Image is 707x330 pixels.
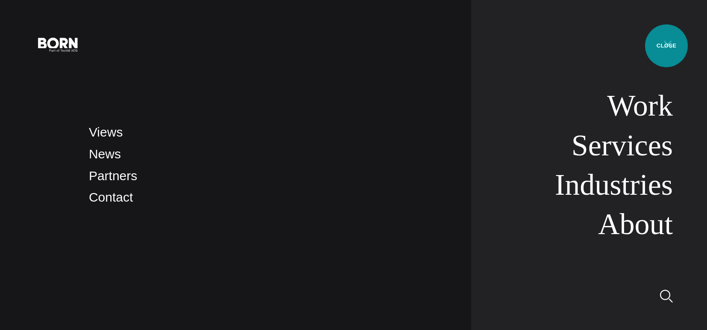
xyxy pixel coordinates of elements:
[89,169,137,183] a: Partners
[572,129,673,162] a: Services
[660,290,673,303] img: Search
[657,35,678,53] button: Open
[607,89,673,122] a: Work
[89,147,121,161] a: News
[555,168,673,201] a: Industries
[598,208,673,241] a: About
[89,125,123,139] a: Views
[89,190,133,204] a: Contact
